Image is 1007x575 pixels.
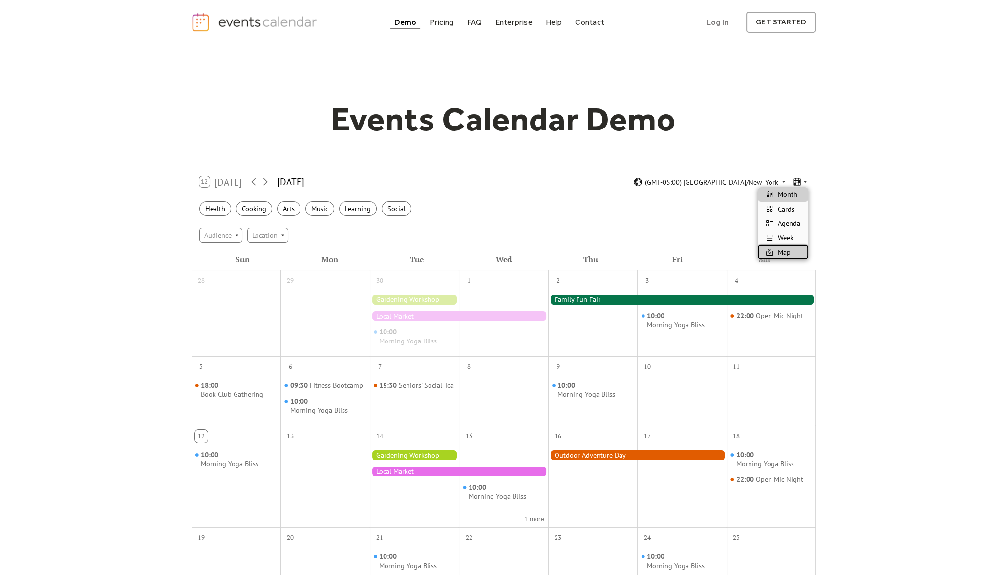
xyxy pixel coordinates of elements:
div: Demo [394,20,417,25]
a: Log In [697,12,738,33]
a: Enterprise [491,16,536,29]
div: Help [546,20,562,25]
div: Pricing [430,20,454,25]
span: Agenda [777,218,800,229]
span: Month [777,189,797,200]
h1: Events Calendar Demo [316,99,691,139]
a: Pricing [426,16,458,29]
span: Week [777,233,793,243]
div: FAQ [467,20,482,25]
a: Contact [571,16,608,29]
a: home [191,12,320,32]
div: Enterprise [495,20,532,25]
a: FAQ [463,16,486,29]
div: Contact [575,20,604,25]
span: Map [777,247,790,257]
a: get started [746,12,816,33]
span: Cards [777,204,794,214]
a: Demo [390,16,421,29]
a: Help [542,16,566,29]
